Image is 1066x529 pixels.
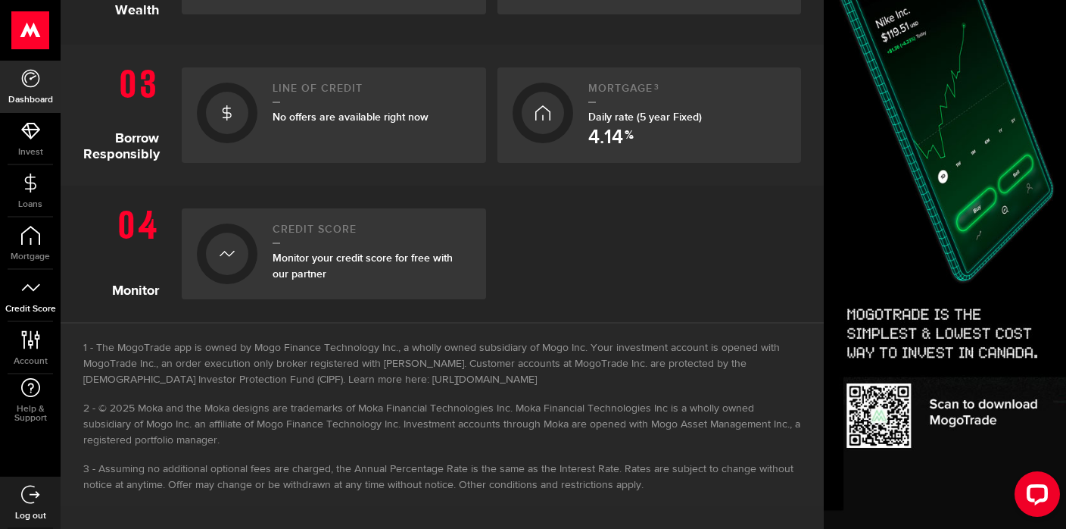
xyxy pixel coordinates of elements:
span: Daily rate (5 year Fixed) [588,111,702,124]
h2: Line of credit [273,83,471,103]
iframe: LiveChat chat widget [1002,465,1066,529]
a: Line of creditNo offers are available right now [182,67,486,163]
h1: Borrow Responsibly [83,60,170,163]
h2: Credit Score [273,224,471,244]
span: Monitor your credit score for free with our partner [273,252,453,280]
span: % [625,130,634,148]
a: Mortgage3Daily rate (5 year Fixed) 4.14 % [497,67,802,163]
a: Credit ScoreMonitor your credit score for free with our partner [182,208,486,299]
h2: Mortgage [588,83,787,103]
li: Assuming no additional optional fees are charged, the Annual Percentage Rate is the same as the I... [83,462,801,493]
sup: 3 [654,83,659,92]
li: The MogoTrade app is owned by Mogo Finance Technology Inc., a wholly owned subsidiary of Mogo Inc... [83,340,801,388]
span: 4.14 [588,128,623,148]
h1: Monitor [83,201,170,299]
span: No offers are available right now [273,111,429,124]
li: © 2025 Moka and the Moka designs are trademarks of Moka Financial Technologies Inc. Moka Financia... [83,401,801,449]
